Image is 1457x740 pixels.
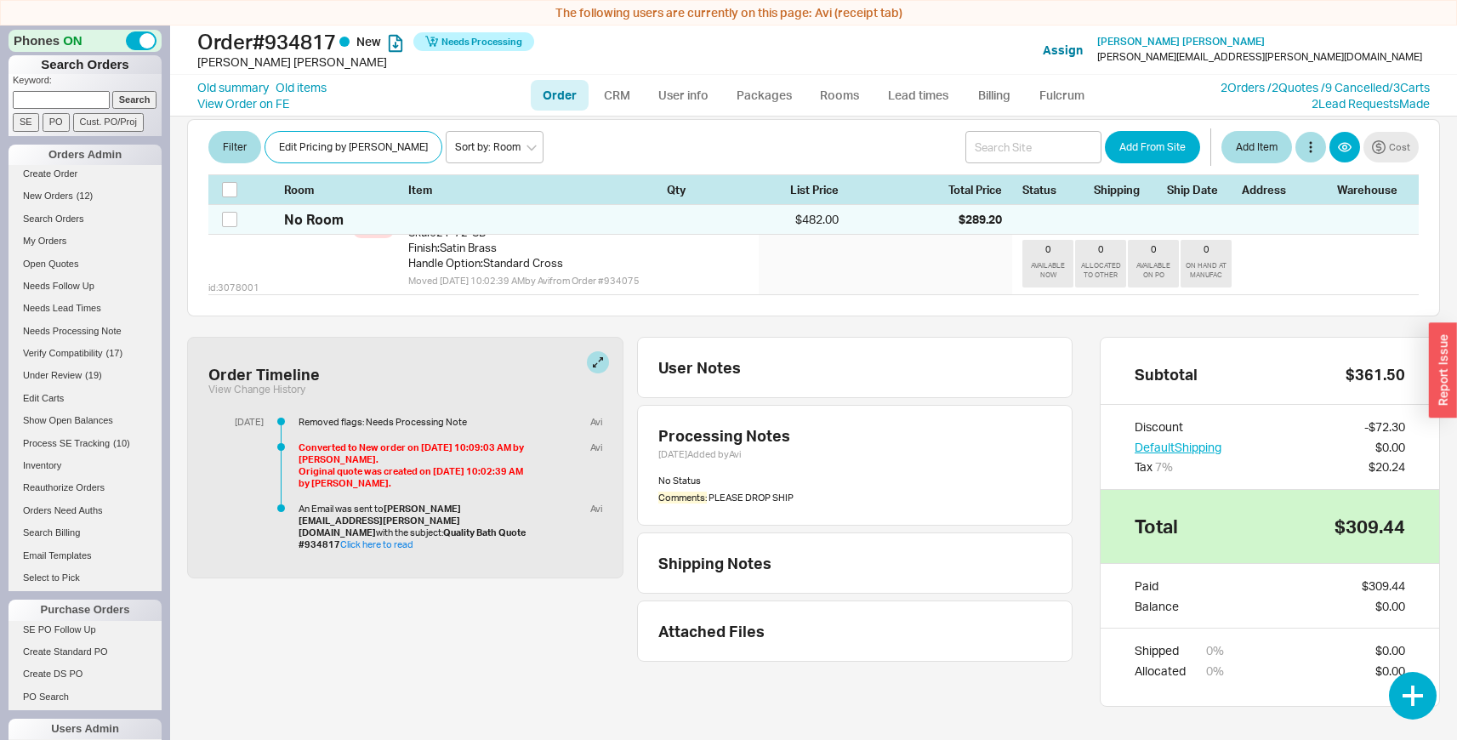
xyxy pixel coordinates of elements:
[658,491,1052,504] div: PLEASE DROP SHIP
[1027,80,1097,111] a: Fulcrum
[9,277,162,295] a: Needs Follow Up
[592,80,642,111] a: CRM
[9,688,162,706] a: PO Search
[1167,182,1232,197] div: Ship Date
[1097,51,1422,63] div: [PERSON_NAME][EMAIL_ADDRESS][PERSON_NAME][DOMAIN_NAME]
[1135,418,1221,435] div: Discount
[221,416,264,428] div: [DATE]
[9,665,162,683] a: Create DS PO
[531,80,589,111] a: Order
[197,79,269,96] a: Old summary
[959,212,1002,229] div: $289.20
[1105,131,1200,163] button: Add From Site
[13,113,39,131] input: SE
[808,80,872,111] a: Rooms
[9,210,162,228] a: Search Orders
[1375,642,1405,659] div: $0.00
[299,527,527,550] b: Quality Bath Quote #934817
[1206,663,1224,680] div: 0 %
[1346,365,1405,384] div: $361.50
[299,441,527,465] div: Converted to New order on [DATE] 10:09:03 AM by [PERSON_NAME].
[9,165,162,183] a: Create Order
[9,299,162,317] a: Needs Lead Times
[299,503,461,538] b: [PERSON_NAME][EMAIL_ADDRESS][PERSON_NAME][DOMAIN_NAME]
[1364,418,1405,435] div: - $72.30
[1369,458,1405,475] div: $20.24
[658,492,707,504] span: Comments:
[9,30,162,52] div: Phones
[13,74,162,91] p: Keyword:
[759,212,839,229] div: $482.00
[356,34,381,48] span: New
[658,358,1066,377] div: User Notes
[9,390,162,407] a: Edit Carts
[9,547,162,565] a: Email Templates
[408,182,660,197] div: Item
[279,137,428,157] span: Edit Pricing by [PERSON_NAME]
[1045,243,1051,255] div: 0
[1135,663,1186,680] div: Allocated
[9,435,162,453] a: Process SE Tracking(10)
[23,281,94,291] span: Needs Follow Up
[583,503,602,515] div: Avi
[9,569,162,587] a: Select to Pick
[299,465,527,489] div: Original quote was created on [DATE] 10:02:39 AM by [PERSON_NAME].
[948,182,1012,197] div: Total Price
[1204,243,1209,255] div: 0
[9,344,162,362] a: Verify Compatibility(17)
[1221,80,1389,94] a: 2Orders /2Quotes /9 Cancelled
[284,210,344,229] div: No Room
[9,255,162,273] a: Open Quotes
[1135,578,1179,595] div: Paid
[408,240,653,255] div: Finish : Satin Brass
[1375,439,1405,456] div: $0.00
[658,622,765,640] div: Attached Files
[208,131,261,163] button: Filter
[1097,36,1265,48] a: [PERSON_NAME] [PERSON_NAME]
[9,719,162,739] div: Users Admin
[658,426,1052,445] div: Processing Notes
[9,322,162,340] a: Needs Processing Note
[208,282,259,294] span: id: 3078001
[112,91,157,109] input: Search
[1184,261,1228,280] div: ON HAND AT MANUFAC
[9,232,162,250] a: My Orders
[1094,182,1157,197] div: Shipping
[1362,578,1405,595] div: $309.44
[9,643,162,661] a: Create Standard PO
[265,131,442,163] button: Edit Pricing by [PERSON_NAME]
[408,255,653,270] div: Handle Option : Standard Cross
[9,479,162,497] a: Reauthorize Orders
[1312,96,1430,111] a: 2Lead RequestsMade
[1221,131,1292,163] button: Add Item
[43,113,70,131] input: PO
[73,113,144,131] input: Cust. PO/Proj
[77,191,94,201] span: ( 12 )
[1206,642,1224,659] div: 0 %
[1155,459,1173,474] span: 7 %
[1119,137,1186,157] span: Add From Site
[1079,261,1123,280] div: ALLOCATED TO OTHER
[1375,663,1405,680] div: $0.00
[965,131,1101,163] input: Search Site
[1337,182,1405,197] div: Warehouse
[1131,261,1175,280] div: AVAILABLE ON PO
[1389,80,1430,94] a: /3Carts
[1135,598,1179,615] div: Balance
[85,370,102,380] span: ( 19 )
[1135,517,1178,536] div: Total
[1135,458,1221,475] div: Tax
[658,448,1052,460] div: [DATE] Added by Avi
[23,438,110,448] span: Process SE Tracking
[965,80,1024,111] a: Billing
[1098,243,1104,255] div: 0
[197,96,289,111] a: View Order on FE
[340,538,413,550] a: Click here to read
[9,524,162,542] a: Search Billing
[1335,517,1405,536] div: $309.44
[276,79,327,96] a: Old items
[1236,137,1278,157] span: Add Item
[583,441,602,453] div: Avi
[875,80,961,111] a: Lead times
[658,554,1066,572] div: Shipping Notes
